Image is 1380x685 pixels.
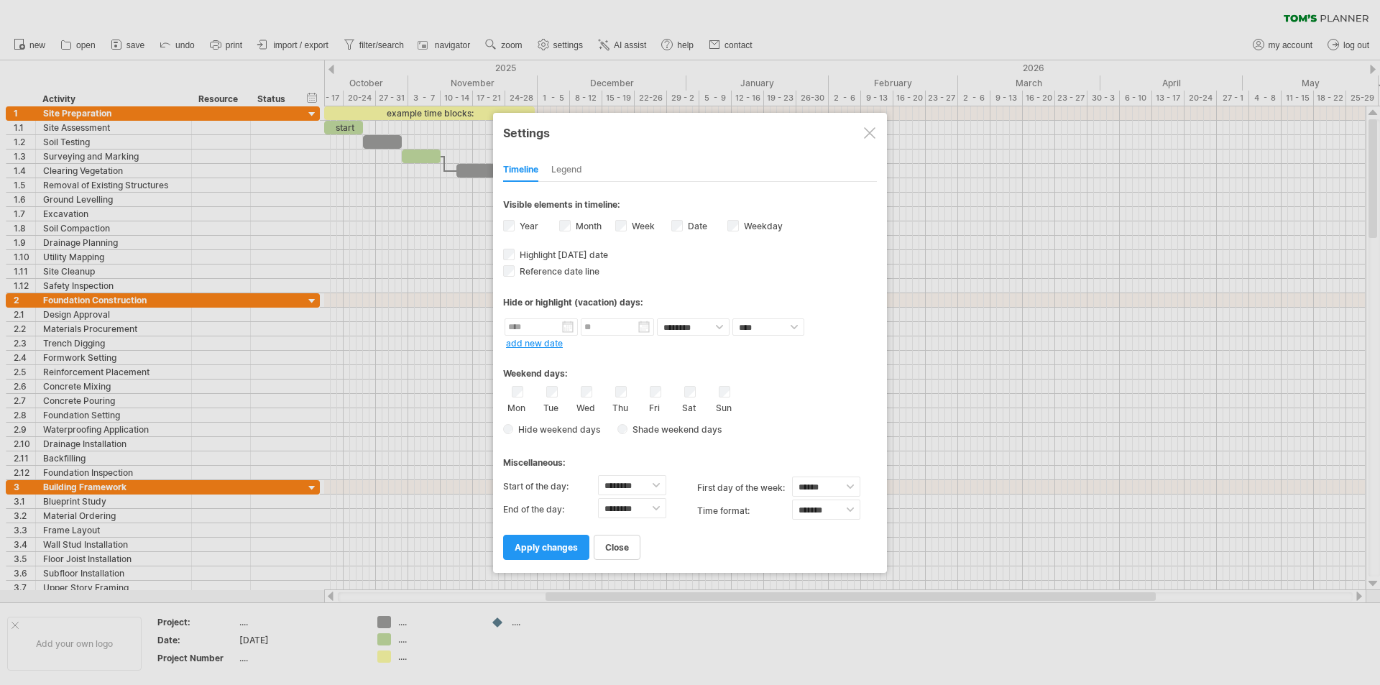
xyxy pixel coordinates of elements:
[503,443,877,472] div: Miscellaneous:
[503,199,877,214] div: Visible elements in timeline:
[576,400,594,413] label: Wed
[503,354,877,382] div: Weekend days:
[503,159,538,182] div: Timeline
[551,159,582,182] div: Legend
[503,535,589,560] a: apply changes
[503,498,598,521] label: End of the day:
[697,477,792,500] label: first day of the week:
[503,119,877,145] div: Settings
[506,338,563,349] a: add new date
[741,221,783,231] label: Weekday
[517,249,608,260] span: Highlight [DATE] date
[680,400,698,413] label: Sat
[573,221,602,231] label: Month
[714,400,732,413] label: Sun
[503,475,598,498] label: Start of the day:
[645,400,663,413] label: Fri
[507,400,525,413] label: Mon
[594,535,640,560] a: close
[517,221,538,231] label: Year
[503,297,877,308] div: Hide or highlight (vacation) days:
[513,424,600,435] span: Hide weekend days
[515,542,578,553] span: apply changes
[611,400,629,413] label: Thu
[697,500,792,523] label: Time format:
[629,221,655,231] label: Week
[627,424,722,435] span: Shade weekend days
[605,542,629,553] span: close
[542,400,560,413] label: Tue
[517,266,599,277] span: Reference date line
[685,221,707,231] label: Date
